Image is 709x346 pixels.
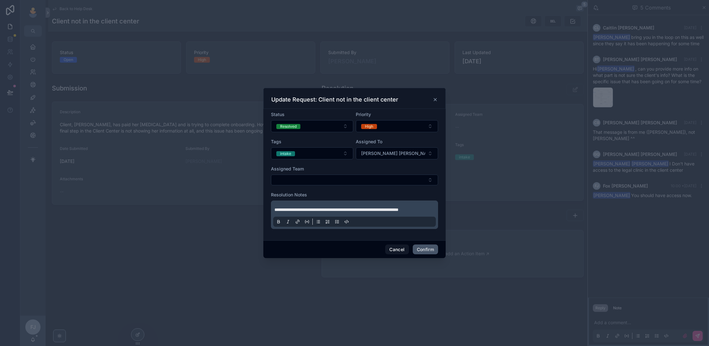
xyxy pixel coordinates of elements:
button: Cancel [385,244,409,255]
span: Priority [356,112,371,117]
button: Select Button [356,120,438,132]
div: High [365,124,373,129]
button: Unselect INTAKE [276,150,295,157]
button: Select Button [271,175,438,185]
h3: Update Request: Client not in the client center [271,96,398,103]
div: intake [280,151,291,156]
span: Assigned Team [271,166,304,171]
button: Confirm [413,244,438,255]
button: Select Button [271,147,353,159]
span: Assigned To [356,139,382,144]
button: Select Button [356,147,438,159]
button: Select Button [271,120,353,132]
span: Resolution Notes [271,192,307,197]
span: Status [271,112,285,117]
div: Resolved [280,124,297,129]
span: [PERSON_NAME] [PERSON_NAME] [361,150,425,157]
span: Tags [271,139,281,144]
